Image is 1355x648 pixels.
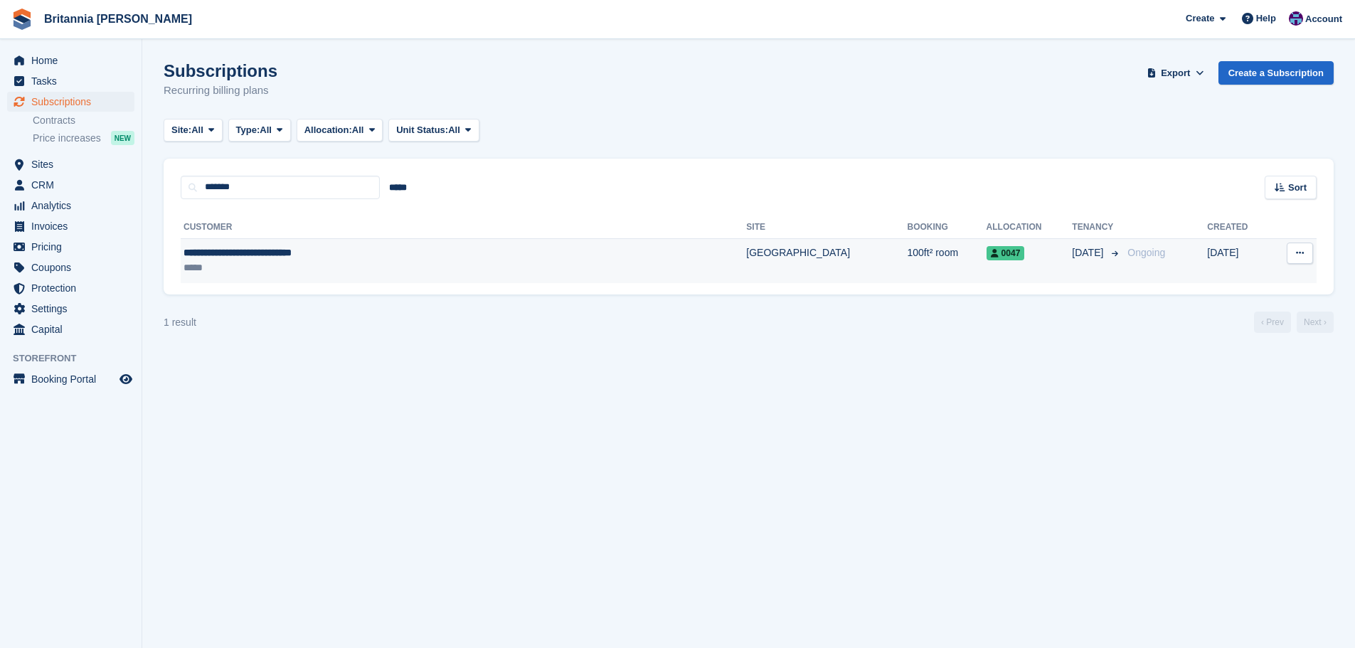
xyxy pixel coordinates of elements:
button: Site: All [164,119,223,142]
span: Storefront [13,351,142,366]
span: All [448,123,460,137]
a: menu [7,237,134,257]
span: Export [1161,66,1190,80]
div: 1 result [164,315,196,330]
span: Sort [1288,181,1307,195]
td: 100ft² room [908,238,987,283]
button: Type: All [228,119,291,142]
div: NEW [111,131,134,145]
button: Allocation: All [297,119,383,142]
span: Coupons [31,257,117,277]
a: menu [7,175,134,195]
span: All [191,123,203,137]
span: Create [1186,11,1214,26]
th: Tenancy [1072,216,1122,239]
td: [DATE] [1207,238,1270,283]
button: Unit Status: All [388,119,479,142]
span: Settings [31,299,117,319]
span: All [352,123,364,137]
span: Analytics [31,196,117,216]
a: menu [7,319,134,339]
span: Help [1256,11,1276,26]
span: CRM [31,175,117,195]
a: menu [7,92,134,112]
span: Pricing [31,237,117,257]
span: Capital [31,319,117,339]
span: Price increases [33,132,101,145]
h1: Subscriptions [164,61,277,80]
span: All [260,123,272,137]
a: menu [7,299,134,319]
a: menu [7,154,134,174]
span: Account [1305,12,1342,26]
td: [GEOGRAPHIC_DATA] [746,238,907,283]
nav: Page [1251,312,1337,333]
span: 0047 [987,246,1025,260]
th: Allocation [987,216,1073,239]
span: Tasks [31,71,117,91]
span: Type: [236,123,260,137]
span: Protection [31,278,117,298]
span: Booking Portal [31,369,117,389]
a: Contracts [33,114,134,127]
span: Unit Status: [396,123,448,137]
a: menu [7,257,134,277]
a: Create a Subscription [1218,61,1334,85]
a: menu [7,369,134,389]
a: Britannia [PERSON_NAME] [38,7,198,31]
a: menu [7,196,134,216]
span: [DATE] [1072,245,1106,260]
a: menu [7,51,134,70]
img: stora-icon-8386f47178a22dfd0bd8f6a31ec36ba5ce8667c1dd55bd0f319d3a0aa187defe.svg [11,9,33,30]
th: Created [1207,216,1270,239]
span: Invoices [31,216,117,236]
button: Export [1144,61,1207,85]
th: Customer [181,216,746,239]
span: Home [31,51,117,70]
a: Price increases NEW [33,130,134,146]
p: Recurring billing plans [164,83,277,99]
a: menu [7,71,134,91]
th: Site [746,216,907,239]
a: menu [7,278,134,298]
span: Ongoing [1127,247,1165,258]
a: Previous [1254,312,1291,333]
span: Sites [31,154,117,174]
a: Next [1297,312,1334,333]
span: Subscriptions [31,92,117,112]
a: Preview store [117,371,134,388]
a: menu [7,216,134,236]
span: Site: [171,123,191,137]
span: Allocation: [304,123,352,137]
img: Becca Clark [1289,11,1303,26]
th: Booking [908,216,987,239]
